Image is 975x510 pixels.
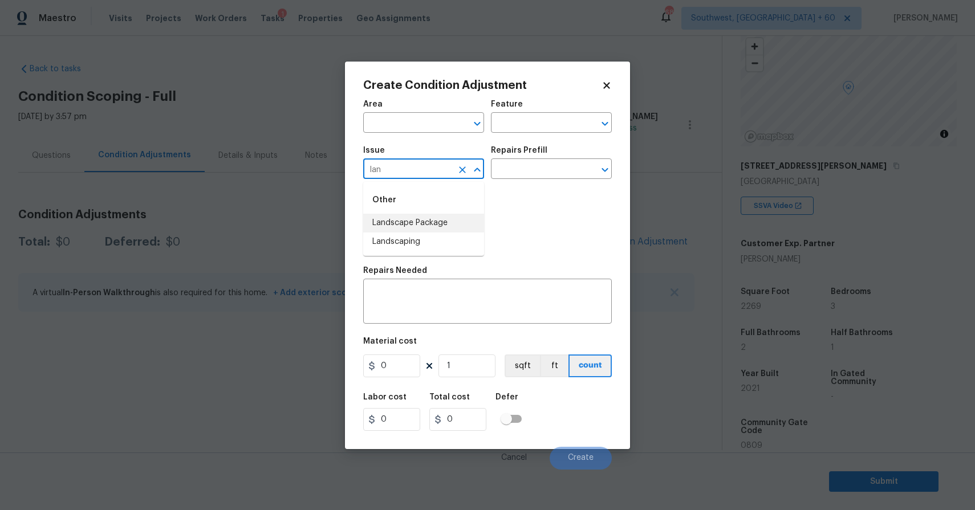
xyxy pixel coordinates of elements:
h5: Defer [495,393,518,401]
h5: Labor cost [363,393,407,401]
h2: Create Condition Adjustment [363,80,602,91]
button: sqft [505,354,540,377]
button: Open [597,162,613,178]
h5: Repairs Prefill [491,146,547,154]
h5: Total cost [429,393,470,401]
span: Cancel [501,454,527,462]
button: Create [550,447,612,470]
li: Landscape Package [363,214,484,232]
span: Create [568,454,594,462]
h5: Repairs Needed [363,267,427,275]
h5: Material cost [363,337,417,345]
h5: Feature [491,100,523,108]
div: Other [363,186,484,214]
button: ft [540,354,568,377]
button: Open [597,116,613,132]
button: Clear [454,162,470,178]
button: Open [469,116,485,132]
h5: Issue [363,146,385,154]
li: Landscaping [363,232,484,251]
button: Cancel [483,447,545,470]
h5: Area [363,100,383,108]
button: Close [469,162,485,178]
button: count [568,354,612,377]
